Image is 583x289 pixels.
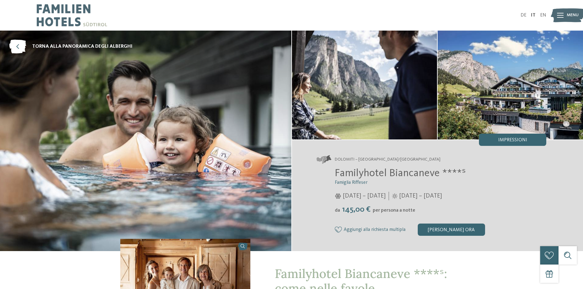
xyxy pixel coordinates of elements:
a: DE [521,13,526,18]
a: EN [540,13,546,18]
span: 145,00 € [341,206,372,213]
span: Impressioni [498,138,527,143]
span: [DATE] – [DATE] [343,192,386,200]
img: Il nostro family hotel a Selva: una vacanza da favola [292,31,437,139]
i: Orari d'apertura inverno [335,193,341,199]
span: Menu [567,12,579,18]
span: da [335,208,340,213]
a: torna alla panoramica degli alberghi [9,40,133,54]
span: Famiglia Riffeser [335,180,368,185]
a: IT [531,13,536,18]
span: Dolomiti – [GEOGRAPHIC_DATA]/[GEOGRAPHIC_DATA] [335,157,440,163]
span: [DATE] – [DATE] [399,192,442,200]
img: Il nostro family hotel a Selva: una vacanza da favola [438,31,583,139]
span: per persona a notte [373,208,415,213]
span: torna alla panoramica degli alberghi [32,43,133,50]
span: Familyhotel Biancaneve ****ˢ [335,168,466,179]
i: Orari d'apertura estate [392,193,398,199]
span: Aggiungi alla richiesta multipla [344,227,405,233]
div: [PERSON_NAME] ora [418,224,485,236]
